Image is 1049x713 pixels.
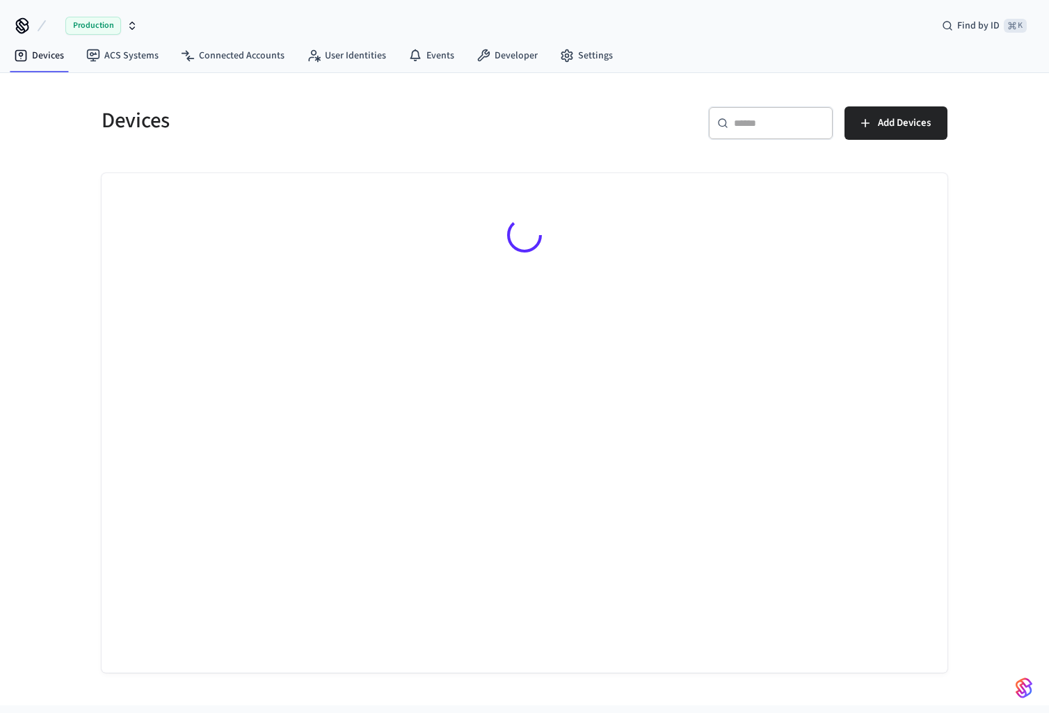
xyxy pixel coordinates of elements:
img: SeamLogoGradient.69752ec5.svg [1016,677,1032,699]
span: Add Devices [878,114,931,132]
a: Settings [549,43,624,68]
button: Add Devices [844,106,947,140]
a: User Identities [296,43,397,68]
a: Developer [465,43,549,68]
span: Production [65,17,121,35]
h5: Devices [102,106,516,135]
a: Devices [3,43,75,68]
div: Find by ID⌘ K [931,13,1038,38]
a: ACS Systems [75,43,170,68]
span: Find by ID [957,19,1000,33]
span: ⌘ K [1004,19,1027,33]
a: Events [397,43,465,68]
a: Connected Accounts [170,43,296,68]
